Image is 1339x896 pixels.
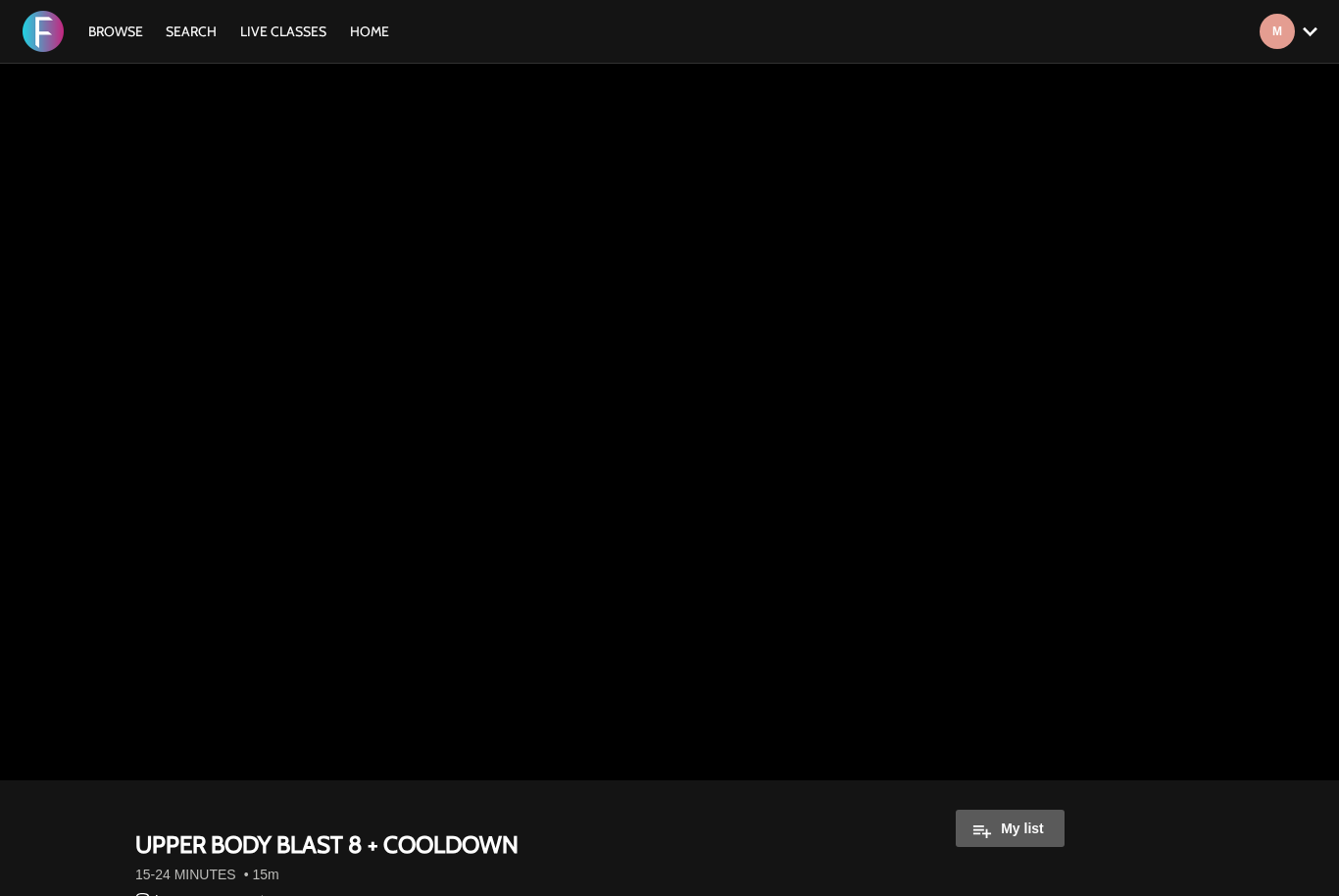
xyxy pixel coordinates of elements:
[956,810,1065,847] button: My list
[78,23,153,40] a: Browse
[156,23,226,40] a: Search
[230,23,336,40] a: LIVE CLASSES
[340,23,399,40] a: HOME
[23,11,64,52] img: FORMATION
[135,829,519,860] strong: UPPER BODY BLAST 8 + COOLDOWN
[135,865,236,884] a: 15-24 MINUTES
[135,865,792,884] h5: • 15m
[78,22,400,41] nav: Primary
